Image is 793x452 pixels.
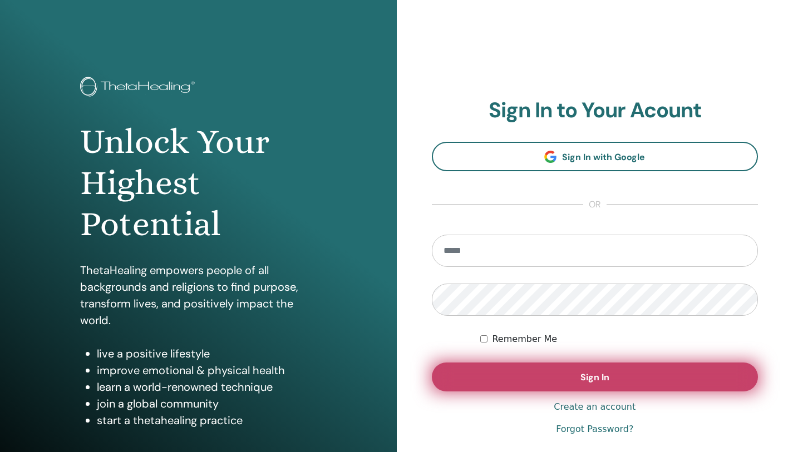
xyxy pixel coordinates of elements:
a: Create an account [554,400,636,414]
button: Sign In [432,362,758,391]
li: improve emotional & physical health [97,362,317,379]
span: or [583,198,607,211]
li: join a global community [97,395,317,412]
h1: Unlock Your Highest Potential [80,121,317,245]
div: Keep me authenticated indefinitely or until I manually logout [480,332,758,346]
li: learn a world-renowned technique [97,379,317,395]
a: Forgot Password? [556,423,633,436]
p: ThetaHealing empowers people of all backgrounds and religions to find purpose, transform lives, a... [80,262,317,329]
h2: Sign In to Your Acount [432,98,758,123]
span: Sign In [580,371,609,383]
li: live a positive lifestyle [97,345,317,362]
a: Sign In with Google [432,142,758,171]
label: Remember Me [492,332,557,346]
li: start a thetahealing practice [97,412,317,429]
span: Sign In with Google [562,151,645,163]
